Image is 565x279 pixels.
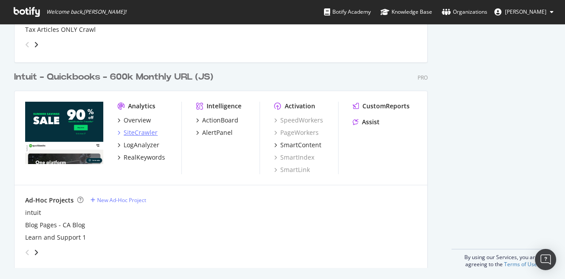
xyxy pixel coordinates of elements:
[117,141,159,149] a: LogAnalyzer
[33,40,39,49] div: angle-right
[324,8,371,16] div: Botify Academy
[280,141,321,149] div: SmartContent
[90,196,146,204] a: New Ad-Hoc Project
[46,8,126,15] span: Welcome back, [PERSON_NAME] !
[274,141,321,149] a: SmartContent
[124,128,158,137] div: SiteCrawler
[207,102,241,111] div: Intelligence
[25,208,41,217] a: intuit
[196,116,238,125] a: ActionBoard
[362,102,410,111] div: CustomReports
[202,128,233,137] div: AlertPanel
[25,196,74,205] div: Ad-Hoc Projects
[97,196,146,204] div: New Ad-Hoc Project
[25,221,85,229] a: Blog Pages - CA Blog
[14,71,213,84] div: Intuit - Quickbooks - 600k Monthly URL (JS)
[33,248,39,257] div: angle-right
[418,74,428,81] div: Pro
[353,118,380,126] a: Assist
[124,153,165,162] div: RealKeywords
[128,102,155,111] div: Analytics
[124,141,159,149] div: LogAnalyzer
[504,260,537,268] a: Terms of Use
[25,233,86,242] a: Learn and Support 1
[442,8,487,16] div: Organizations
[25,25,96,34] a: Tax Articles ONLY Crawl
[117,153,165,162] a: RealKeywords
[25,102,103,164] img: quickbooks.intuit.com
[535,249,556,270] div: Open Intercom Messenger
[14,71,217,84] a: Intuit - Quickbooks - 600k Monthly URL (JS)
[505,8,546,15] span: Bryson Meunier
[274,116,323,125] a: SpeedWorkers
[196,128,233,137] a: AlertPanel
[487,5,561,19] button: [PERSON_NAME]
[353,102,410,111] a: CustomReports
[274,153,314,162] a: SmartIndex
[285,102,315,111] div: Activation
[202,116,238,125] div: ActionBoard
[22,245,33,260] div: angle-left
[274,128,319,137] a: PageWorkers
[124,116,151,125] div: Overview
[22,38,33,52] div: angle-left
[117,128,158,137] a: SiteCrawler
[274,165,310,174] a: SmartLink
[117,116,151,125] a: Overview
[362,118,380,126] div: Assist
[452,249,551,268] div: By using our Services, you are agreeing to the
[380,8,432,16] div: Knowledge Base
